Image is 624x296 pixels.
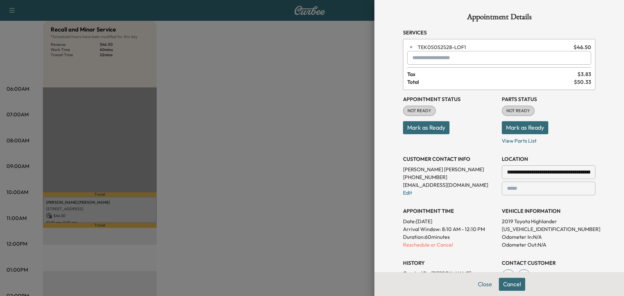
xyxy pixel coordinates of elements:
button: Mark as Ready [403,121,449,134]
span: NOT READY [404,108,435,114]
h3: LOCATION [502,155,595,163]
p: 2019 Toyota Highlander [502,217,595,225]
h3: VEHICLE INFORMATION [502,207,595,215]
span: Total [407,78,574,86]
p: Odometer In: N/A [502,233,595,241]
p: [PERSON_NAME] [PERSON_NAME] [403,165,497,173]
a: Edit [403,189,412,196]
span: LOF1 [418,43,571,51]
p: [PHONE_NUMBER] [403,173,497,181]
span: $ 50.33 [574,78,591,86]
h3: CONTACT CUSTOMER [502,259,595,267]
h3: Appointment Status [403,95,497,103]
h3: Parts Status [502,95,595,103]
p: [US_VEHICLE_IDENTIFICATION_NUMBER] [502,225,595,233]
p: View Parts List [502,134,595,145]
span: 8:10 AM - 12:10 PM [442,225,485,233]
p: [EMAIL_ADDRESS][DOMAIN_NAME] [403,181,497,189]
h3: CUSTOMER CONTACT INFO [403,155,497,163]
p: Reschedule or Cancel [403,241,497,249]
span: Tax [407,70,578,78]
h3: APPOINTMENT TIME [403,207,497,215]
h3: History [403,259,497,267]
h3: Services [403,29,595,36]
button: Close [474,278,496,291]
p: Odometer Out: N/A [502,241,595,249]
p: Duration: 60 minutes [403,233,497,241]
p: Created By : [PERSON_NAME] [403,269,497,277]
span: $ 3.83 [578,70,591,78]
button: Mark as Ready [502,121,548,134]
span: NOT READY [502,108,534,114]
button: Cancel [499,278,525,291]
p: Arrival Window: [403,225,497,233]
h1: Appointment Details [403,13,595,23]
p: Date: [DATE] [403,217,497,225]
span: $ 46.50 [574,43,591,51]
